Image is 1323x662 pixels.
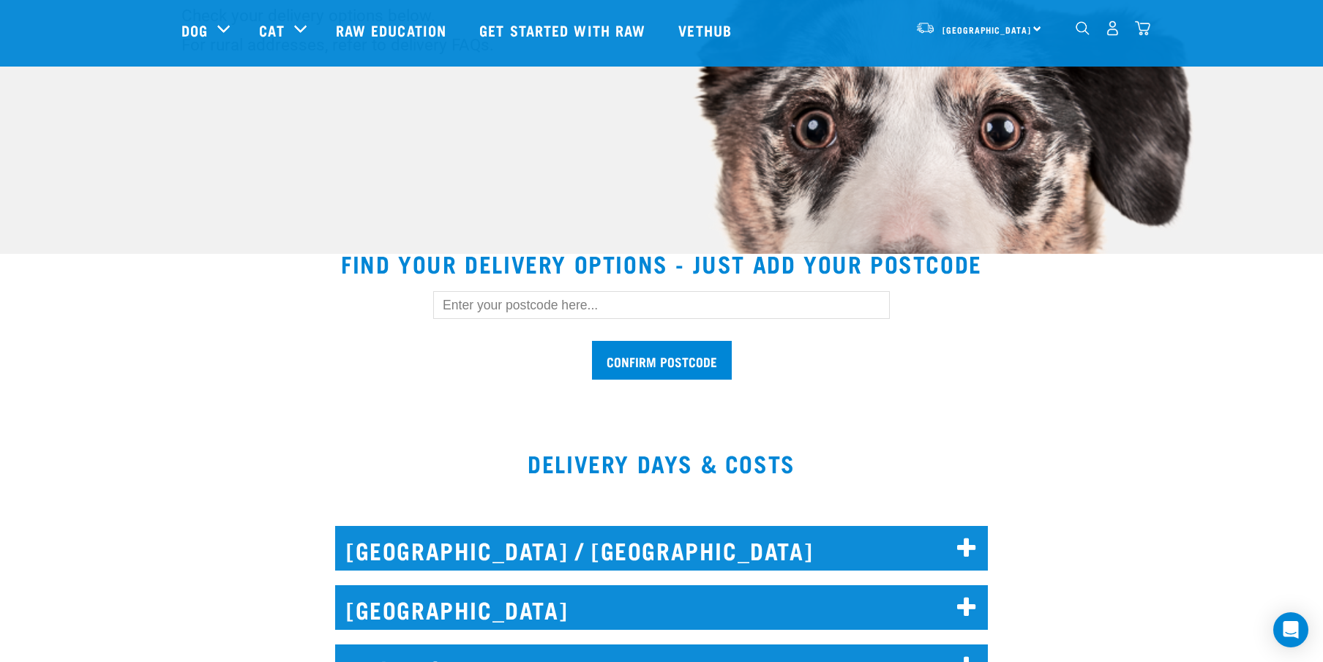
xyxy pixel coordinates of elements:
[18,250,1305,277] h2: Find your delivery options - just add your postcode
[1273,612,1308,647] div: Open Intercom Messenger
[592,341,732,380] input: Confirm postcode
[1076,21,1090,35] img: home-icon-1@2x.png
[915,21,935,34] img: van-moving.png
[181,19,208,41] a: Dog
[259,19,284,41] a: Cat
[335,585,988,630] h2: [GEOGRAPHIC_DATA]
[335,526,988,571] h2: [GEOGRAPHIC_DATA] / [GEOGRAPHIC_DATA]
[321,1,465,59] a: Raw Education
[465,1,664,59] a: Get started with Raw
[433,291,890,319] input: Enter your postcode here...
[664,1,750,59] a: Vethub
[1105,20,1120,36] img: user.png
[1135,20,1150,36] img: home-icon@2x.png
[942,27,1031,32] span: [GEOGRAPHIC_DATA]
